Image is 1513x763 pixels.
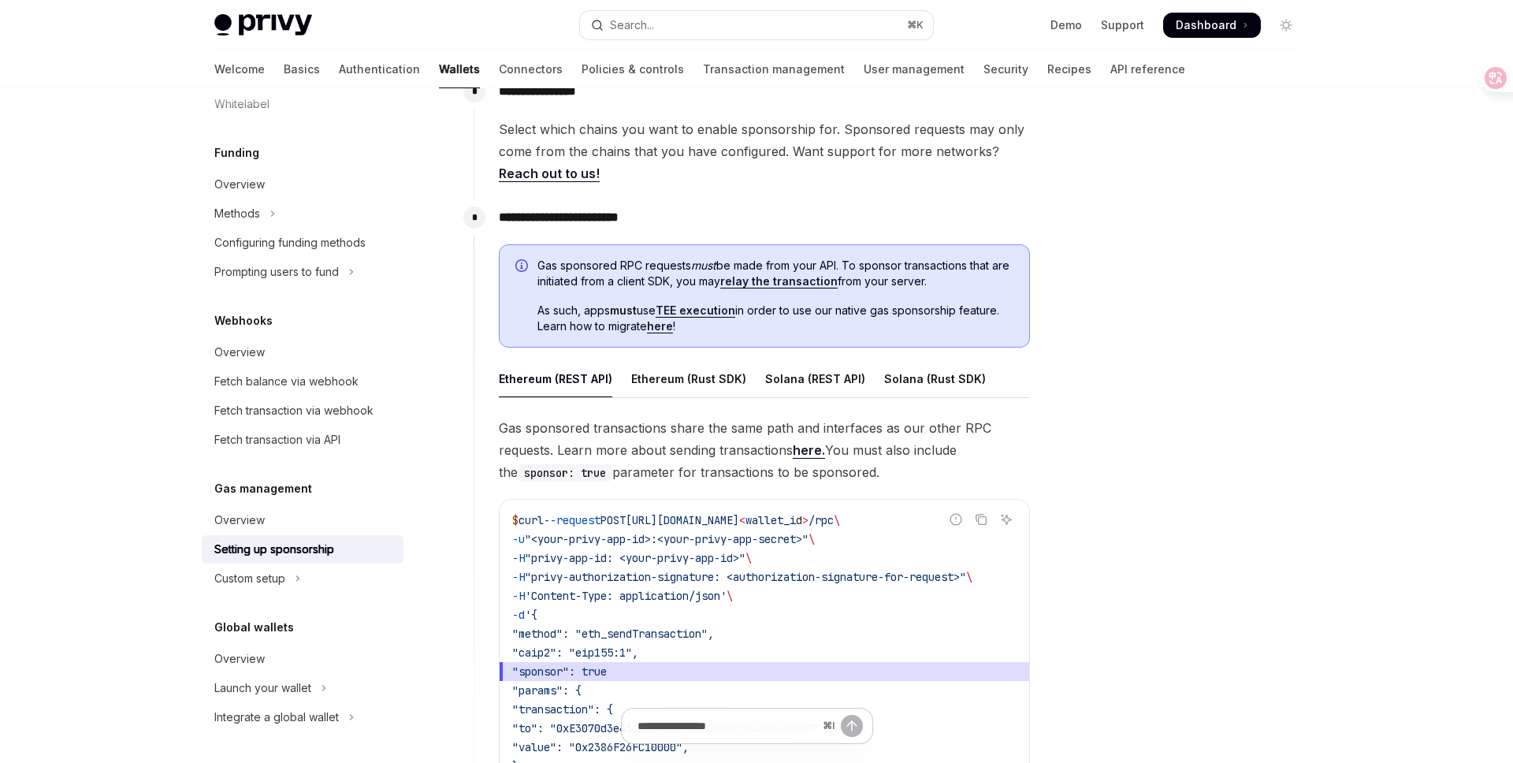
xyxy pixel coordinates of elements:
[525,608,537,622] span: '{
[544,513,600,527] span: --request
[284,50,320,88] a: Basics
[214,204,260,223] div: Methods
[537,303,1013,334] span: As such, apps use in order to use our native gas sponsorship feature. Learn how to migrate !
[841,715,863,737] button: Send message
[946,509,966,530] button: Report incorrect code
[656,303,735,318] a: TEE execution
[214,569,285,588] div: Custom setup
[971,509,991,530] button: Copy the contents from the code block
[202,645,403,673] a: Overview
[512,551,525,565] span: -H
[600,513,626,527] span: POST
[907,19,924,32] span: ⌘ K
[439,50,480,88] a: Wallets
[214,262,339,281] div: Prompting users to fund
[1050,17,1082,33] a: Demo
[202,674,403,702] button: Toggle Launch your wallet section
[1110,50,1185,88] a: API reference
[512,627,714,641] span: "method": "eth_sendTransaction",
[525,551,745,565] span: "privy-app-id: <your-privy-app-id>"
[214,175,265,194] div: Overview
[214,708,339,727] div: Integrate a global wallet
[638,709,816,743] input: Ask a question...
[720,274,838,288] a: relay the transaction
[802,513,809,527] span: >
[214,50,265,88] a: Welcome
[727,589,733,603] span: \
[864,50,965,88] a: User management
[809,513,834,527] span: /rpc
[1101,17,1144,33] a: Support
[499,360,612,397] div: Ethereum (REST API)
[202,703,403,731] button: Toggle Integrate a global wallet section
[580,11,933,39] button: Open search
[214,649,265,668] div: Overview
[499,50,563,88] a: Connectors
[202,535,403,564] a: Setting up sponsorship
[512,532,525,546] span: -u
[793,442,825,459] a: here.
[512,683,582,698] span: "params": {
[214,540,334,559] div: Setting up sponsorship
[214,14,312,36] img: light logo
[202,506,403,534] a: Overview
[703,50,845,88] a: Transaction management
[966,570,972,584] span: \
[512,664,607,679] span: "sponsor": true
[512,608,525,622] span: -d
[499,118,1030,184] span: Select which chains you want to enable sponsorship for. Sponsored requests may only come from the...
[499,417,1030,483] span: Gas sponsored transactions share the same path and interfaces as our other RPC requests. Learn mo...
[214,401,374,420] div: Fetch transaction via webhook
[537,258,1013,289] span: Gas sponsored RPC requests be made from your API. To sponsor transactions that are initiated from...
[202,229,403,257] a: Configuring funding methods
[745,551,752,565] span: \
[647,319,673,333] a: here
[525,570,966,584] span: "privy-authorization-signature: <authorization-signature-for-request>"
[765,360,865,397] div: Solana (REST API)
[1176,17,1236,33] span: Dashboard
[996,509,1017,530] button: Ask AI
[518,464,612,482] code: sponsor: true
[214,511,265,530] div: Overview
[796,513,802,527] span: d
[582,50,684,88] a: Policies & controls
[202,426,403,454] a: Fetch transaction via API
[214,143,259,162] h5: Funding
[610,16,654,35] div: Search...
[202,367,403,396] a: Fetch balance via webhook
[214,679,311,698] div: Launch your wallet
[214,343,265,362] div: Overview
[809,532,815,546] span: \
[610,303,637,317] strong: must
[525,532,809,546] span: "<your-privy-app-id>:<your-privy-app-secret>"
[202,199,403,228] button: Toggle Methods section
[884,360,986,397] div: Solana (Rust SDK)
[626,513,739,527] span: [URL][DOMAIN_NAME]
[691,259,716,272] em: must
[512,702,613,716] span: "transaction": {
[499,166,600,182] a: Reach out to us!
[214,233,366,252] div: Configuring funding methods
[525,589,727,603] span: 'Content-Type: application/json'
[983,50,1028,88] a: Security
[1163,13,1261,38] a: Dashboard
[631,360,746,397] div: Ethereum (Rust SDK)
[339,50,420,88] a: Authentication
[512,513,519,527] span: $
[512,589,525,603] span: -H
[745,513,796,527] span: wallet_i
[214,311,273,330] h5: Webhooks
[515,259,531,275] svg: Info
[512,646,638,660] span: "caip2": "eip155:1",
[202,564,403,593] button: Toggle Custom setup section
[214,479,312,498] h5: Gas management
[214,372,359,391] div: Fetch balance via webhook
[202,170,403,199] a: Overview
[1047,50,1091,88] a: Recipes
[214,618,294,637] h5: Global wallets
[1273,13,1299,38] button: Toggle dark mode
[512,570,525,584] span: -H
[834,513,840,527] span: \
[739,513,745,527] span: <
[202,258,403,286] button: Toggle Prompting users to fund section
